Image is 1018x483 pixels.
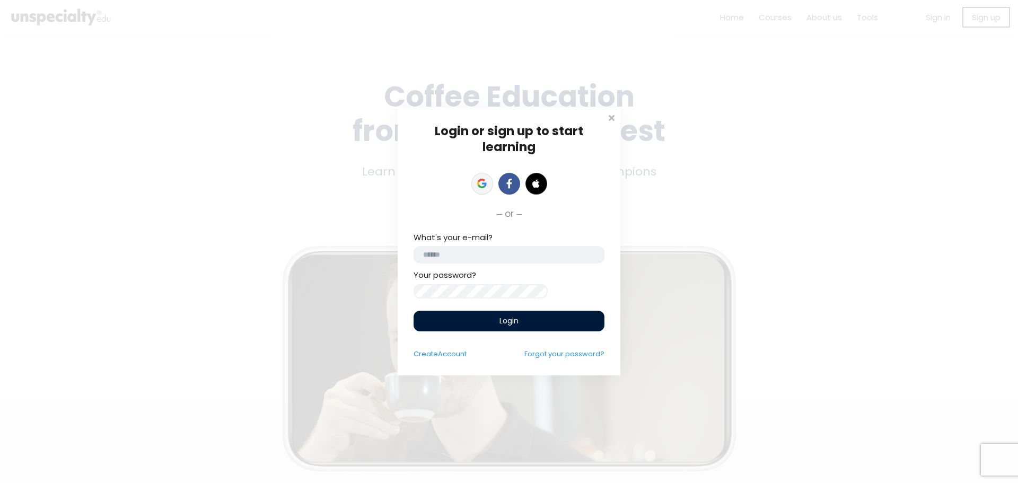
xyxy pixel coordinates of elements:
span: Login [499,315,519,327]
a: Forgot your password? [524,349,604,359]
a: CreateAccount [414,349,467,359]
span: Login or sign up to start learning [435,122,583,155]
span: or [505,207,514,221]
span: Account [438,349,467,359]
